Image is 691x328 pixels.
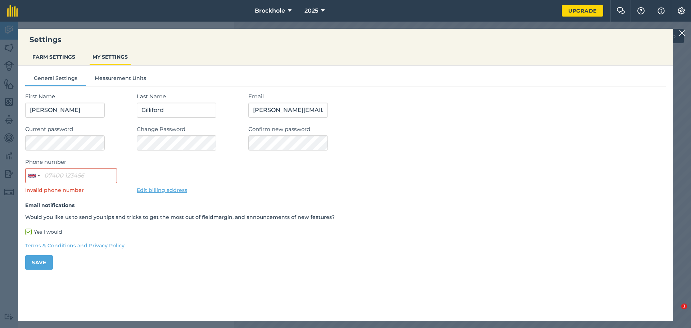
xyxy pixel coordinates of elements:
[25,242,666,250] a: Terms & Conditions and Privacy Policy
[86,74,155,85] button: Measurement Units
[137,187,187,193] a: Edit billing address
[617,7,625,14] img: Two speech bubbles overlapping with the left bubble in the forefront
[25,158,130,166] label: Phone number
[658,6,665,15] img: svg+xml;base64,PHN2ZyB4bWxucz0iaHR0cDovL3d3dy53My5vcmcvMjAwMC9zdmciIHdpZHRoPSIxNyIgaGVpZ2h0PSIxNy...
[25,255,53,270] button: Save
[7,5,18,17] img: fieldmargin Logo
[30,50,78,64] button: FARM SETTINGS
[137,125,241,134] label: Change Password
[25,213,666,221] p: Would you like us to send you tips and tricks to get the most out of fieldmargin, and announcemen...
[18,35,673,45] h3: Settings
[25,125,130,134] label: Current password
[248,125,666,134] label: Confirm new password
[26,169,42,183] button: Selected country
[679,29,685,37] img: svg+xml;base64,PHN2ZyB4bWxucz0iaHR0cDovL3d3dy53My5vcmcvMjAwMC9zdmciIHdpZHRoPSIyMiIgaGVpZ2h0PSIzMC...
[25,201,666,209] h4: Email notifications
[248,92,666,101] label: Email
[90,50,131,64] button: MY SETTINGS
[637,7,645,14] img: A question mark icon
[25,74,86,85] button: General Settings
[304,6,318,15] span: 2025
[667,304,684,321] iframe: Intercom live chat
[137,92,241,101] label: Last Name
[25,186,130,194] p: Invalid phone number
[562,5,603,17] a: Upgrade
[25,92,130,101] label: First Name
[255,6,285,15] span: Brockhole
[25,228,666,236] label: Yes I would
[677,7,686,14] img: A cog icon
[25,168,117,183] input: 07400 123456
[681,304,687,309] span: 1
